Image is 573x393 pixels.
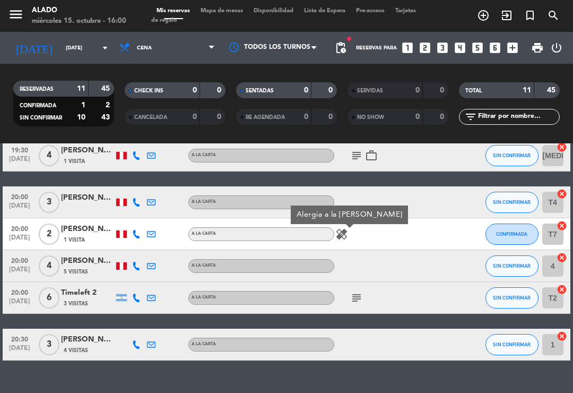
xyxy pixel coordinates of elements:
span: Reserva especial [518,6,542,24]
i: exit_to_app [500,9,513,22]
div: Alado [32,5,126,16]
span: WALK IN [495,6,518,24]
span: 19:30 [6,143,33,156]
span: SENTADAS [246,88,274,93]
span: NO SHOW [357,115,384,120]
div: [PERSON_NAME] [61,192,114,204]
span: 3 Visitas [64,300,88,308]
i: cancel [557,142,567,152]
span: Mapa de mesas [195,8,248,14]
strong: 0 [193,113,197,121]
strong: 0 [415,87,420,94]
strong: 0 [304,113,308,121]
span: 4 Visitas [64,346,88,355]
strong: 0 [440,87,446,94]
div: [PERSON_NAME] [61,144,114,157]
span: 3 [39,192,59,213]
div: [PERSON_NAME] [61,223,114,235]
strong: 0 [328,87,335,94]
span: fiber_manual_record [346,36,352,42]
strong: 10 [77,114,85,121]
span: 20:30 [6,332,33,345]
span: 4 [39,255,59,277]
i: looks_4 [453,41,467,55]
strong: 0 [217,113,223,121]
i: cancel [557,189,567,199]
span: SIN CONFIRMAR [493,341,531,347]
span: 5 Visitas [64,268,88,276]
div: [PERSON_NAME] [61,255,114,267]
strong: 0 [193,87,197,94]
span: SIN CONFIRMAR [493,152,531,158]
span: RESERVADAS [20,87,54,92]
span: [DATE] [6,202,33,215]
span: A la carta [192,232,216,236]
span: SIN CONFIRMAR [20,115,62,121]
span: A la carta [192,263,216,268]
span: SIN CONFIRMAR [493,263,531,269]
span: 20:00 [6,222,33,234]
strong: 0 [440,113,446,121]
span: SIN CONFIRMAR [493,199,531,205]
span: [DATE] [6,266,33,278]
i: work_outline [365,149,378,162]
strong: 1 [81,101,85,109]
div: miércoles 15. octubre - 16:00 [32,16,126,27]
span: A la carta [192,200,216,204]
span: A la carta [192,295,216,300]
button: menu [8,6,24,26]
span: 3 [39,334,59,355]
i: subject [350,149,363,162]
span: pending_actions [334,41,347,54]
strong: 11 [77,85,85,92]
span: Mis reservas [151,8,195,14]
span: Cena [137,45,152,51]
i: add_circle_outline [477,9,490,22]
span: SIN CONFIRMAR [493,295,531,301]
div: LOG OUT [548,32,565,64]
span: SERVIDAS [357,88,383,93]
i: power_settings_new [550,41,563,54]
strong: 45 [547,87,558,94]
div: Timeleft 2 [61,287,114,299]
span: TOTAL [465,88,482,93]
span: Pre-acceso [351,8,390,14]
span: A la carta [192,153,216,157]
i: cancel [557,252,567,263]
strong: 0 [415,113,420,121]
span: 20:00 [6,190,33,202]
span: [DATE] [6,156,33,168]
div: [PERSON_NAME] [61,334,114,346]
button: SIN CONFIRMAR [485,145,539,166]
strong: 0 [217,87,223,94]
input: Filtrar por nombre... [477,111,559,123]
button: SIN CONFIRMAR [485,334,539,355]
span: print [531,41,544,54]
span: A la carta [192,342,216,346]
strong: 45 [101,85,112,92]
span: RE AGENDADA [246,115,285,120]
button: SIN CONFIRMAR [485,192,539,213]
span: CHECK INS [134,88,163,93]
i: looks_one [401,41,414,55]
i: healing [335,228,348,241]
strong: 11 [523,87,531,94]
span: Disponibilidad [248,8,299,14]
strong: 43 [101,114,112,121]
i: [DATE] [8,37,60,59]
span: [DATE] [6,345,33,357]
span: Reservas para [356,45,397,51]
strong: 0 [328,113,335,121]
span: 20:00 [6,286,33,298]
button: SIN CONFIRMAR [485,255,539,277]
div: Alergia a la [PERSON_NAME] [291,206,408,224]
span: 1 Visita [64,236,85,244]
span: [DATE] [6,298,33,310]
i: looks_5 [471,41,484,55]
button: SIN CONFIRMAR [485,287,539,309]
i: menu [8,6,24,22]
strong: 0 [304,87,308,94]
span: 2 [39,224,59,245]
button: CONFIRMADA [485,224,539,245]
i: subject [350,292,363,304]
